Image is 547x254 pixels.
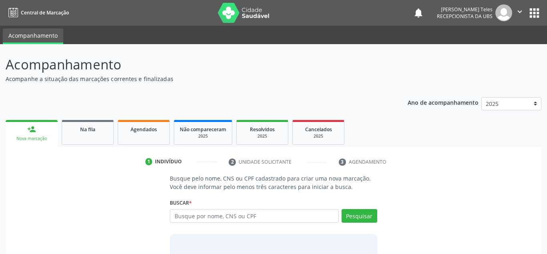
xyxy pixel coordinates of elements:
p: Busque pelo nome, CNS ou CPF cadastrado para criar uma nova marcação. Você deve informar pelo men... [170,174,377,191]
p: Acompanhamento [6,55,381,75]
div: 2025 [298,133,338,139]
input: Busque por nome, CNS ou CPF [170,209,339,223]
div: Nova marcação [11,136,52,142]
label: Buscar [170,197,192,209]
span: Na fila [80,126,95,133]
span: Recepcionista da UBS [437,13,493,20]
button: Pesquisar [342,209,377,223]
i:  [515,7,524,16]
button: notifications [413,7,424,18]
a: Acompanhamento [3,28,63,44]
span: Cancelados [305,126,332,133]
div: [PERSON_NAME] Teles [437,6,493,13]
span: Agendados [131,126,157,133]
p: Acompanhe a situação das marcações correntes e finalizadas [6,75,381,83]
div: 1 [145,158,153,165]
span: Central de Marcação [21,9,69,16]
div: Indivíduo [155,158,182,165]
div: 2025 [242,133,282,139]
div: person_add [27,125,36,134]
p: Ano de acompanhamento [408,97,479,107]
button: apps [527,6,541,20]
span: Não compareceram [180,126,226,133]
img: img [495,4,512,21]
a: Central de Marcação [6,6,69,19]
div: 2025 [180,133,226,139]
button:  [512,4,527,21]
span: Resolvidos [250,126,275,133]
